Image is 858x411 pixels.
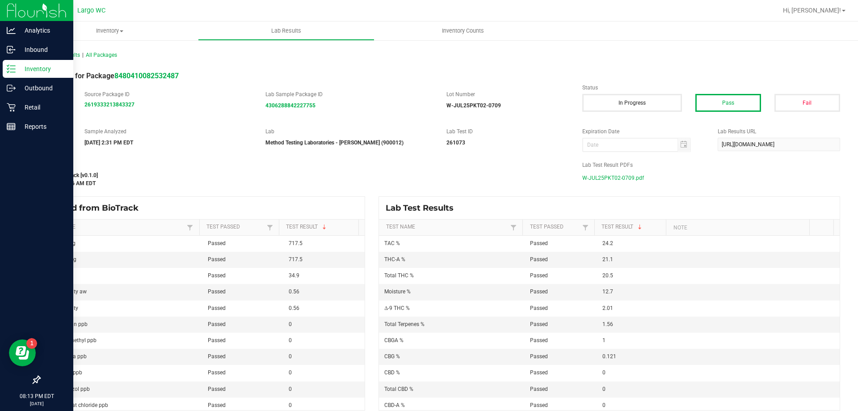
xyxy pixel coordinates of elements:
[16,25,69,36] p: Analytics
[601,224,663,231] a: Test ResultSortable
[530,321,548,327] span: Passed
[208,402,226,408] span: Passed
[695,94,761,112] button: Pass
[582,127,705,136] label: Expiration Date
[446,90,569,98] label: Lot Number
[602,256,613,263] span: 21.1
[208,272,226,279] span: Passed
[718,127,840,136] label: Lab Results URL
[16,102,69,113] p: Retail
[7,122,16,131] inline-svg: Reports
[386,203,460,213] span: Lab Test Results
[783,7,841,14] span: Hi, [PERSON_NAME]!
[602,402,606,408] span: 0
[530,386,548,392] span: Passed
[582,161,840,169] label: Lab Test Result PDFs
[289,240,303,246] span: 717.5
[7,45,16,54] inline-svg: Inbound
[4,400,69,407] p: [DATE]
[16,121,69,132] p: Reports
[321,224,328,231] span: Sortable
[289,402,292,408] span: 0
[114,72,179,80] a: 8480410082532487
[265,222,275,233] a: Filter
[508,222,519,233] a: Filter
[602,369,606,376] span: 0
[774,94,840,112] button: Fail
[384,337,404,343] span: CBGA %
[602,353,616,360] span: 0.121
[84,140,133,146] strong: [DATE] 2:31 PM EDT
[208,369,226,376] span: Passed
[602,337,606,343] span: 1
[7,84,16,93] inline-svg: Outbound
[530,305,548,311] span: Passed
[84,127,252,136] label: Sample Analyzed
[286,224,355,231] a: Test ResultSortable
[384,272,414,279] span: Total THC %
[384,386,413,392] span: Total CBD %
[602,240,613,246] span: 24.2
[16,44,69,55] p: Inbound
[84,102,135,108] a: 2619333213843327
[46,203,145,213] span: Synced from BioTrack
[39,161,569,169] label: Last Modified
[666,220,809,236] th: Note
[46,224,185,231] a: Test NameSortable
[208,240,226,246] span: Passed
[384,240,400,246] span: TAC %
[208,256,226,263] span: Passed
[289,256,303,263] span: 717.5
[446,127,569,136] label: Lab Test ID
[208,353,226,360] span: Passed
[26,338,37,349] iframe: Resource center unread badge
[289,337,292,343] span: 0
[289,321,292,327] span: 0
[530,256,548,263] span: Passed
[602,305,613,311] span: 2.01
[21,21,198,40] a: Inventory
[265,127,433,136] label: Lab
[386,224,508,231] a: Test NameSortable
[265,140,404,146] strong: Method Testing Laboratories - [PERSON_NAME] (900012)
[530,288,548,295] span: Passed
[582,94,682,112] button: In Progress
[446,140,465,146] strong: 261073
[77,7,105,14] span: Largo WC
[16,64,69,74] p: Inventory
[374,21,551,40] a: Inventory Counts
[259,27,313,35] span: Lab Results
[446,102,501,109] strong: W-JUL25PKT02-0709
[289,386,292,392] span: 0
[602,288,613,295] span: 12.7
[185,222,195,233] a: Filter
[206,224,265,231] a: Test PassedSortable
[208,305,226,311] span: Passed
[384,256,405,263] span: THC-A %
[45,402,108,408] span: Chlormequat chloride ppb
[530,224,580,231] a: Test PassedSortable
[82,52,84,58] span: |
[602,321,613,327] span: 1.56
[289,288,299,295] span: 0.56
[384,305,410,311] span: Δ-9 THC %
[289,305,299,311] span: 0.56
[289,353,292,360] span: 0
[580,222,591,233] a: Filter
[636,224,643,231] span: Sortable
[21,27,198,35] span: Inventory
[530,337,548,343] span: Passed
[384,321,425,327] span: Total Terpenes %
[289,369,292,376] span: 0
[289,272,299,279] span: 34.9
[208,288,226,295] span: Passed
[530,272,548,279] span: Passed
[4,392,69,400] p: 08:13 PM EDT
[384,369,400,376] span: CBD %
[530,240,548,246] span: Passed
[384,402,405,408] span: CBD-A %
[9,339,36,366] iframe: Resource center
[208,321,226,327] span: Passed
